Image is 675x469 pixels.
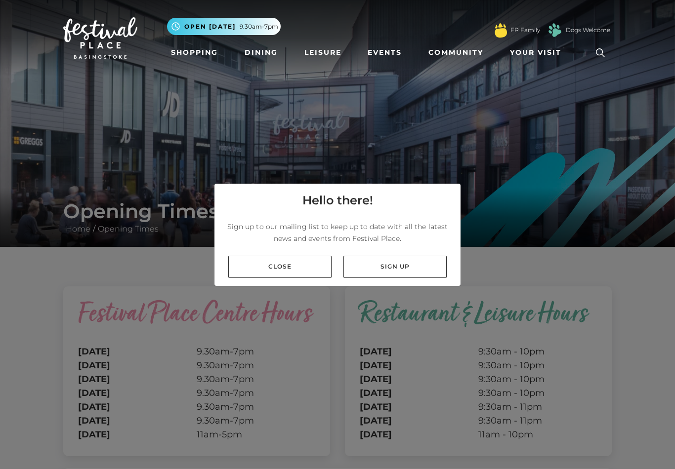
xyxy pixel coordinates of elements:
a: Sign up [343,256,447,278]
span: Open [DATE] [184,22,236,31]
span: 9.30am-7pm [240,22,278,31]
a: Dining [241,43,282,62]
p: Sign up to our mailing list to keep up to date with all the latest news and events from Festival ... [222,221,453,244]
span: Your Visit [510,47,561,58]
h4: Hello there! [302,192,373,209]
button: Open [DATE] 9.30am-7pm [167,18,281,35]
a: Community [424,43,487,62]
a: FP Family [510,26,540,35]
a: Leisure [300,43,345,62]
a: Close [228,256,332,278]
img: Festival Place Logo [63,17,137,59]
a: Dogs Welcome! [566,26,612,35]
a: Your Visit [506,43,570,62]
a: Events [364,43,406,62]
a: Shopping [167,43,222,62]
